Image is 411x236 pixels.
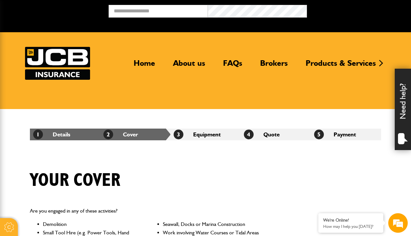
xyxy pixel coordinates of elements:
span: 4 [244,130,254,139]
span: 2 [103,130,113,139]
span: 5 [314,130,324,139]
button: Broker Login [307,5,406,15]
li: Seawall, Docks or Marina Construction [163,220,261,229]
img: JCB Insurance Services logo [25,47,90,80]
div: Need help? [395,69,411,150]
div: We're Online! [323,217,378,223]
a: JCB Insurance Services [25,47,90,80]
li: Quote [241,129,311,140]
p: Are you engaged in any of these activities? [30,207,261,215]
span: 3 [174,130,183,139]
a: Home [129,58,160,73]
a: About us [168,58,210,73]
a: FAQs [218,58,247,73]
a: Brokers [255,58,293,73]
li: Cover [100,129,170,140]
span: 1 [33,130,43,139]
a: 1Details [33,131,70,138]
a: Products & Services [301,58,381,73]
li: Equipment [170,129,241,140]
h1: Your cover [30,170,120,191]
p: How may I help you today? [323,224,378,229]
li: Payment [311,129,381,140]
li: Demolition [43,220,141,229]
